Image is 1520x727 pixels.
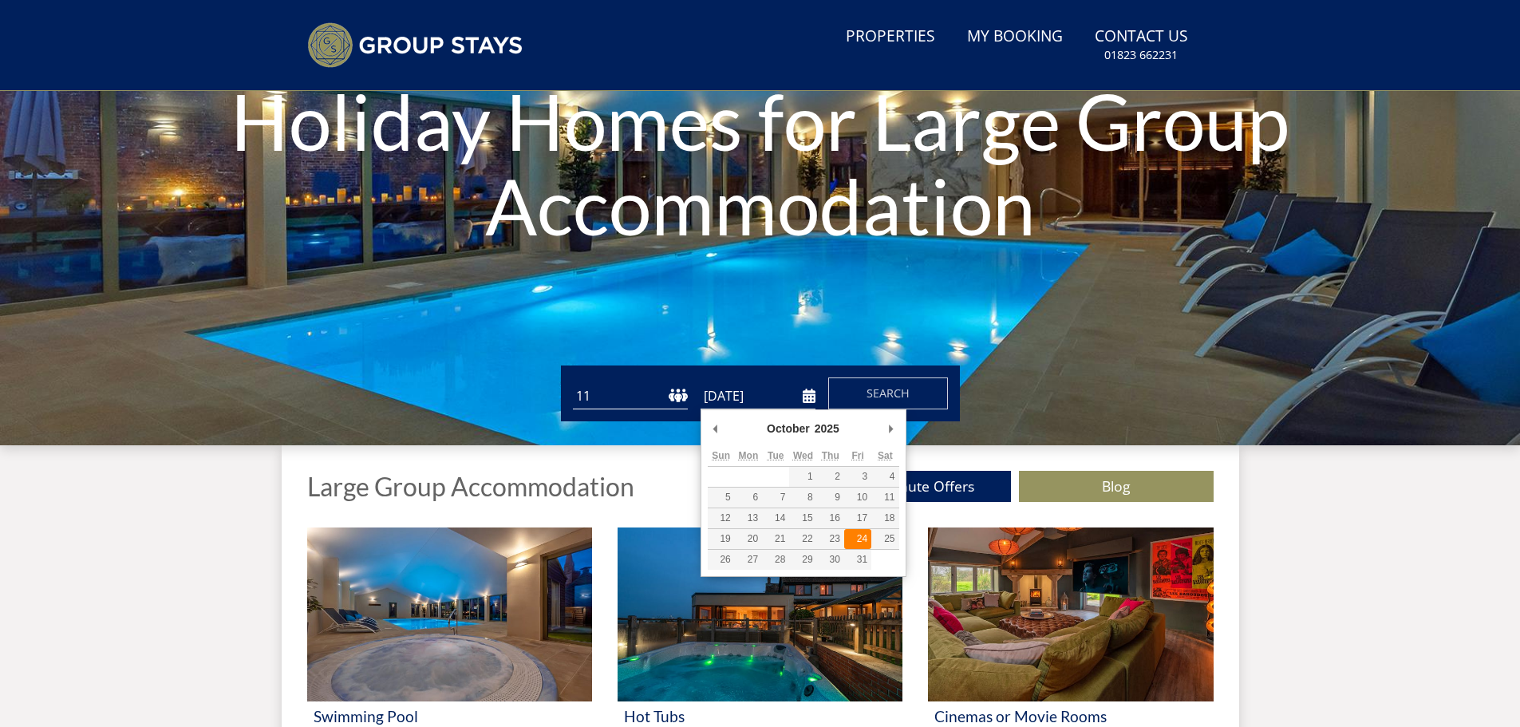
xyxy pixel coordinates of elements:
div: 2025 [812,417,842,441]
button: 27 [735,550,762,570]
button: 9 [817,488,844,508]
h1: Holiday Homes for Large Group Accommodation [228,47,1293,279]
button: 24 [844,529,871,549]
abbr: Wednesday [793,450,813,461]
img: 'Hot Tubs' - Large Group Accommodation Holiday Ideas [618,527,902,701]
abbr: Tuesday [768,450,784,461]
h3: Swimming Pool [314,708,586,725]
a: My Booking [961,19,1069,55]
img: 'Swimming Pool' - Large Group Accommodation Holiday Ideas [307,527,592,701]
h1: Large Group Accommodation [307,472,634,500]
button: 23 [817,529,844,549]
button: 19 [708,529,735,549]
button: 16 [817,508,844,528]
img: 'Cinemas or Movie Rooms' - Large Group Accommodation Holiday Ideas [928,527,1213,701]
button: 4 [871,467,898,487]
button: 21 [762,529,789,549]
button: 1 [789,467,816,487]
button: 20 [735,529,762,549]
span: Search [867,385,910,401]
button: 17 [844,508,871,528]
h3: Hot Tubs [624,708,896,725]
button: 11 [871,488,898,508]
button: 13 [735,508,762,528]
input: Arrival Date [701,383,815,409]
button: 14 [762,508,789,528]
button: 29 [789,550,816,570]
abbr: Sunday [712,450,730,461]
button: 25 [871,529,898,549]
button: 3 [844,467,871,487]
button: 12 [708,508,735,528]
a: Properties [839,19,942,55]
button: Search [828,377,948,409]
button: 30 [817,550,844,570]
a: Last Minute Offers [816,471,1011,502]
div: October [764,417,812,441]
button: 6 [735,488,762,508]
img: Group Stays [307,22,523,68]
abbr: Monday [739,450,759,461]
button: 10 [844,488,871,508]
button: 26 [708,550,735,570]
button: 15 [789,508,816,528]
button: Previous Month [708,417,724,441]
button: 7 [762,488,789,508]
button: 2 [817,467,844,487]
abbr: Saturday [878,450,893,461]
a: Contact Us01823 662231 [1088,19,1194,71]
a: Blog [1019,471,1214,502]
button: 5 [708,488,735,508]
abbr: Friday [851,450,863,461]
button: 8 [789,488,816,508]
h3: Cinemas or Movie Rooms [934,708,1206,725]
small: 01823 662231 [1104,47,1178,63]
button: 28 [762,550,789,570]
abbr: Thursday [822,450,839,461]
button: Next Month [883,417,899,441]
button: 22 [789,529,816,549]
button: 31 [844,550,871,570]
button: 18 [871,508,898,528]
